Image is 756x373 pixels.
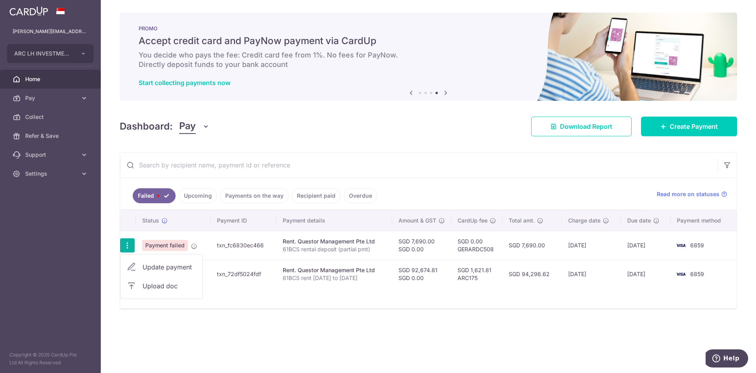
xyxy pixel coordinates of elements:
a: Recipient paid [292,188,341,203]
h6: You decide who pays the fee: Credit card fee from 1%. No fees for PayNow. Directly deposit funds ... [139,50,718,69]
img: Bank Card [673,241,689,250]
th: Payment ID [211,210,276,231]
a: Download Report [531,117,632,136]
iframe: Opens a widget where you can find more information [706,349,748,369]
h4: Dashboard: [120,119,173,134]
button: ARC LH INVESTMENTS PTE. LTD. [7,44,94,63]
p: [PERSON_NAME][EMAIL_ADDRESS][DOMAIN_NAME] [13,28,88,35]
span: Settings [25,170,77,178]
span: Pay [179,119,196,134]
td: [DATE] [562,231,621,260]
th: Payment method [671,210,737,231]
span: CardUp fee [458,217,487,225]
span: Status [142,217,159,225]
img: paynow Banner [120,13,737,101]
span: Collect [25,113,77,121]
div: Rent. Questor Management Pte Ltd [283,238,386,245]
td: txn_fc6830ec466 [211,231,276,260]
td: [DATE] [621,260,671,288]
span: Support [25,151,77,159]
td: SGD 0.00 GERARDC508 [451,231,502,260]
span: 6859 [690,242,704,249]
a: Upcoming [179,188,217,203]
td: [DATE] [621,231,671,260]
img: CardUp [9,6,48,16]
span: 6859 [690,271,704,277]
td: [DATE] [562,260,621,288]
td: SGD 1,621.81 ARC175 [451,260,502,288]
td: SGD 7,690.00 [502,231,561,260]
span: Payment failed [142,240,188,251]
a: Payments on the way [220,188,289,203]
a: Failed [133,188,176,203]
h5: Accept credit card and PayNow payment via CardUp [139,35,718,47]
span: Pay [25,94,77,102]
div: Rent. Questor Management Pte Ltd [283,266,386,274]
span: Due date [627,217,651,225]
td: txn_72df5024fdf [211,260,276,288]
td: SGD 92,674.81 SGD 0.00 [392,260,451,288]
span: Amount & GST [398,217,436,225]
p: 61BCS rental deposit (partial pmt) [283,245,386,253]
a: Create Payment [641,117,737,136]
img: Bank Card [673,269,689,279]
span: Charge date [568,217,600,225]
a: Start collecting payments now [139,79,230,87]
button: Pay [179,119,209,134]
p: 61BCS rent [DATE] to [DATE] [283,274,386,282]
span: Download Report [560,122,612,131]
a: Overdue [344,188,377,203]
span: Create Payment [670,122,718,131]
span: Read more on statuses [657,190,719,198]
p: PROMO [139,25,718,32]
th: Payment details [276,210,392,231]
span: Refer & Save [25,132,77,140]
td: SGD 94,296.62 [502,260,561,288]
span: Home [25,75,77,83]
span: Total amt. [509,217,535,225]
a: Read more on statuses [657,190,727,198]
input: Search by recipient name, payment id or reference [120,152,718,178]
span: ARC LH INVESTMENTS PTE. LTD. [14,50,72,58]
td: SGD 7,690.00 SGD 0.00 [392,231,451,260]
ul: Pay [120,254,203,299]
